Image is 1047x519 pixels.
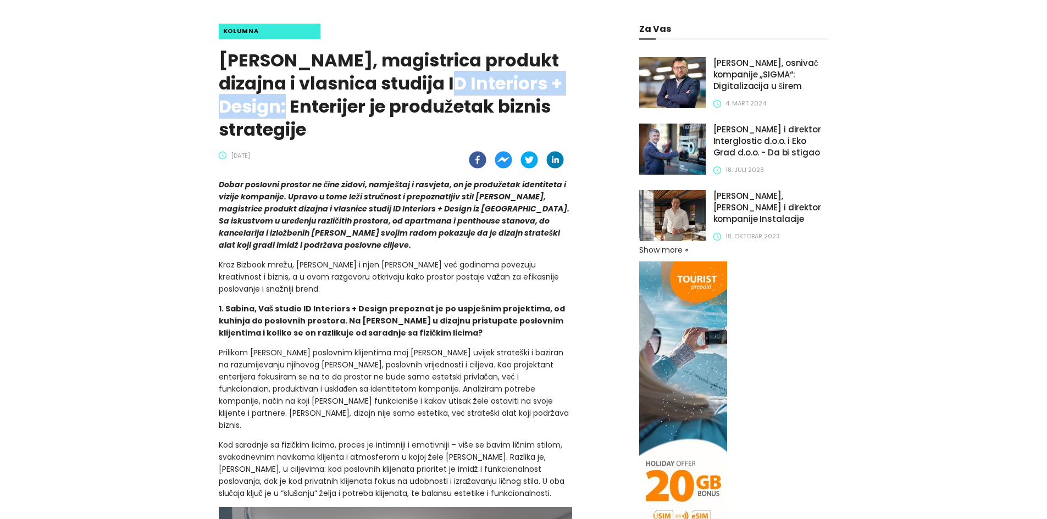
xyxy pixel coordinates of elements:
p: Kod saradnje sa fizičkim licima, proces je intimniji i emotivniji – više se bavim ličnim stilom, ... [219,439,573,499]
p: Kroz Bizbook mrežu, [PERSON_NAME] i njen [PERSON_NAME] već godinama povezuju kreativnost i biznis... [219,259,573,295]
a: [PERSON_NAME] i direktor Interglostic d.o.o. i Eko Grad d.o.o. - Da bi stigao do cilja, moraš doć... [713,124,829,163]
span: » [681,248,693,252]
button: linkedin [546,151,564,169]
img: Nedžad Turnadžić - vlasnik i direktor Interglostic d.o.o. i Eko Grad d.o.o. - Da bi stigao do cil... [639,124,705,175]
button: facebook [469,151,486,169]
a: [PERSON_NAME], osnivač kompanije „SIGMA“: Digitalizacija u širem smislu je potrebnija nego ikada [713,57,829,97]
span: clock-circle [713,233,721,241]
h1: za vas [639,24,828,34]
span: [DATE] [231,151,250,160]
a: [PERSON_NAME], [PERSON_NAME] i direktor kompanije Instalacije Renić: Građevina na našim prostorim... [713,190,829,230]
button: Show more» [639,244,694,256]
span: clock-circle [713,100,721,108]
button: twitter [520,151,538,169]
h1: [PERSON_NAME], magistrica produkt dizajna i vlasnica studija ID Interiors + Design: Enterijer je ... [219,49,573,141]
span: clock-circle [713,166,721,174]
strong: Dobar poslovni prostor ne čine zidovi, namještaj i rasvjeta, on je produžetak identiteta i vizije... [219,179,569,250]
span: kolumna [223,26,259,36]
img: Ragib Spahić, osnivač kompanije „SIGMA“: Digitalizacija u širem smislu je potrebnija nego ikada [639,57,705,108]
span: 4. mart 2024 [725,99,766,108]
strong: 1. Sabina, Vaš studio ID Interiors + Design prepoznat je po uspješnim projektima, od kuhinja do p... [219,303,566,338]
h1: [PERSON_NAME], [PERSON_NAME] i direktor kompanije Instalacije Renić: Građevina na našim prostorim... [713,190,829,225]
span: 18. oktobar 2023 [725,232,780,241]
span: 18. juli 2023 [725,165,764,175]
p: Prilikom [PERSON_NAME] poslovnim klijentima moj [PERSON_NAME] uvijek strateški i baziran na razum... [219,347,573,431]
h1: [PERSON_NAME], osnivač kompanije „SIGMA“: Digitalizacija u širem smislu je potrebnija nego ikada [713,57,829,92]
button: facebookmessenger [495,151,512,169]
span: Show more [639,244,683,256]
h1: [PERSON_NAME] i direktor Interglostic d.o.o. i Eko Grad d.o.o. - Da bi stigao do cilja, moraš doć... [713,124,829,159]
img: Ivan Renić, vlasnik i direktor kompanije Instalacije Renić: Građevina na našim prostorima ima vel... [639,190,705,241]
span: clock-circle [219,152,226,159]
